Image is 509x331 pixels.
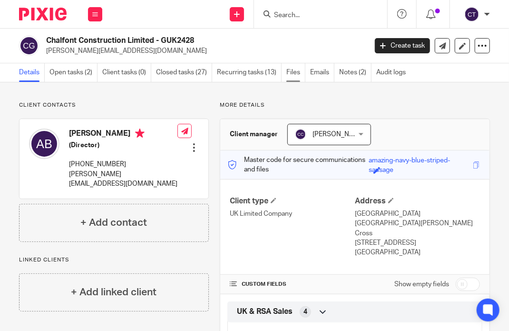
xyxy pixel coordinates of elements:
[464,7,480,22] img: svg%3E
[19,8,67,20] img: Pixie
[313,131,388,138] span: [PERSON_NAME] Creeke
[376,63,411,82] a: Audit logs
[230,281,355,288] h4: CUSTOM FIELDS
[71,285,157,300] h4: + Add linked client
[286,63,305,82] a: Files
[46,46,361,56] p: [PERSON_NAME][EMAIL_ADDRESS][DOMAIN_NAME]
[394,280,449,289] label: Show empty fields
[69,170,177,189] p: [PERSON_NAME][EMAIL_ADDRESS][DOMAIN_NAME]
[46,36,298,46] h2: Chalfont Construction Limited - GUK2428
[355,209,480,238] p: [GEOGRAPHIC_DATA] [GEOGRAPHIC_DATA][PERSON_NAME] Cross
[217,63,282,82] a: Recurring tasks (13)
[29,129,59,159] img: svg%3E
[230,209,355,219] p: UK Limited Company
[230,130,278,139] h3: Client manager
[49,63,98,82] a: Open tasks (2)
[19,36,39,56] img: svg%3E
[220,101,490,109] p: More details
[227,155,369,175] p: Master code for secure communications and files
[237,307,293,317] span: UK & RSA Sales
[355,196,480,206] h4: Address
[19,101,209,109] p: Client contacts
[102,63,151,82] a: Client tasks (0)
[369,156,470,167] div: amazing-navy-blue-striped-sausage
[310,63,334,82] a: Emails
[69,140,177,150] h5: (Director)
[80,215,147,230] h4: + Add contact
[375,38,430,53] a: Create task
[135,129,145,138] i: Primary
[295,129,306,140] img: svg%3E
[339,63,372,82] a: Notes (2)
[273,11,359,20] input: Search
[230,196,355,206] h4: Client type
[355,238,480,248] p: [STREET_ADDRESS]
[156,63,212,82] a: Closed tasks (27)
[19,63,45,82] a: Details
[355,248,480,257] p: [GEOGRAPHIC_DATA]
[69,160,177,169] p: [PHONE_NUMBER]
[69,129,177,140] h4: [PERSON_NAME]
[303,307,307,317] span: 4
[19,256,209,264] p: Linked clients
